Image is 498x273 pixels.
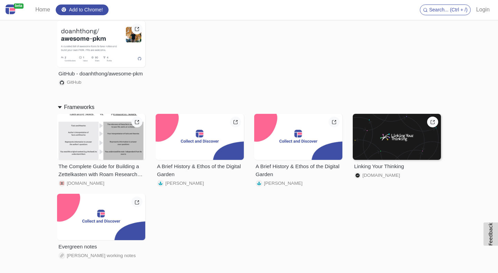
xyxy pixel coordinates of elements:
div: GitHub - doanhthong/awesome-pkm [58,70,144,78]
img: linkingyourthinking.com [356,173,360,178]
div: A Brief History & Ethos of the Digital Garden [256,163,341,179]
a: Home [33,3,53,17]
span: RoamBrain.com [67,180,104,187]
img: Centroly [6,4,15,14]
img: Maggie Appleton [158,181,163,185]
button: Search... (Ctrl + /) [420,4,471,15]
div: Linking Your Thinking [354,163,440,171]
div: Evergreen notes [58,243,144,251]
img: GitHub [60,81,64,85]
a: Login [473,3,492,17]
img: RoamBrain.com [60,181,64,185]
span: Maggie Appleton [165,180,204,187]
div: A Brief History & Ethos of the Digital Garden [157,163,242,179]
span: GitHub [67,79,81,86]
div: The Complete Guide for Building a Zettelkasten with Roam Research - RoamBrain.com [58,163,144,179]
a: Add to Chrome! [56,4,109,15]
img: Maggie Appleton [257,181,261,185]
span: Feedback [488,222,494,246]
span: linkingyourthinking.com [362,172,400,179]
h2: Frameworks [64,104,94,110]
a: beta [6,3,27,17]
span: Search... (Ctrl + /) [429,7,468,12]
span: Andyʼs working notes [67,252,136,259]
span: beta [14,3,24,9]
span: Maggie Appleton [264,180,303,187]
